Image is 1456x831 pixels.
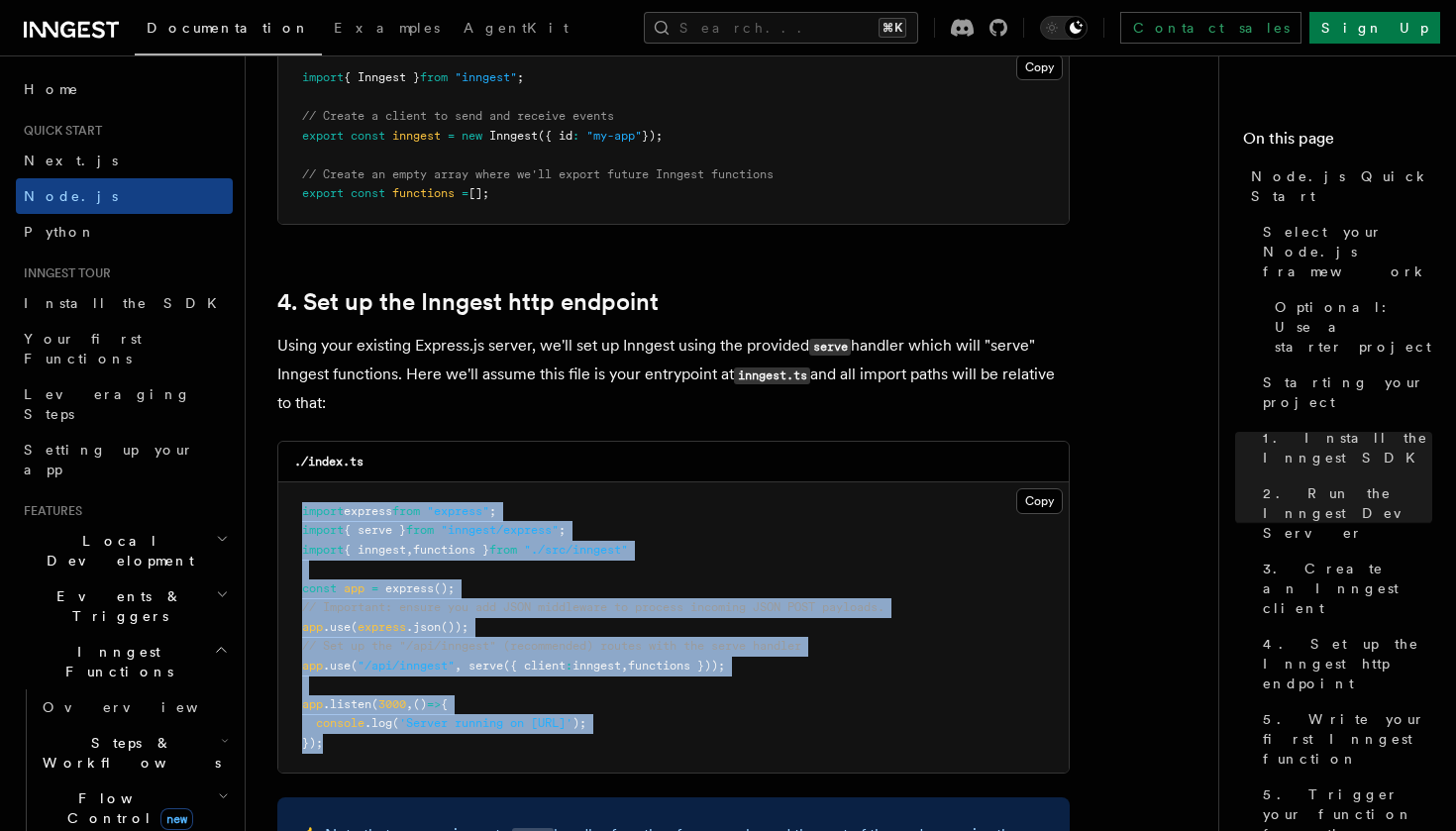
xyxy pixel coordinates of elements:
a: 1. Install the Inngest SDK [1255,420,1432,475]
a: Contact sales [1120,12,1301,44]
button: Local Development [16,523,233,578]
span: // Set up the "/api/inngest" (recommended) routes with the serve handler [302,639,801,653]
span: Node.js Quick Start [1251,166,1432,206]
span: from [406,523,434,537]
span: import [302,504,344,518]
span: = [462,186,468,200]
span: Inngest tour [16,265,111,281]
span: Select your Node.js framework [1263,222,1432,281]
span: : [572,129,579,143]
span: "inngest" [455,70,517,84]
span: inngest [392,129,441,143]
span: () [413,697,427,711]
span: "/api/inngest" [358,659,455,673]
button: Steps & Workflows [35,725,233,780]
a: Sign Up [1309,12,1440,44]
span: , [406,543,413,557]
span: Inngest [489,129,538,143]
span: , [455,659,462,673]
span: export [302,129,344,143]
span: functions })); [628,659,725,673]
span: Documentation [147,20,310,36]
span: => [427,697,441,711]
code: serve [809,339,851,356]
span: 1. Install the Inngest SDK [1263,428,1432,467]
span: ( [351,659,358,673]
a: 4. Set up the Inngest http endpoint [277,288,659,316]
span: }); [302,736,323,750]
span: app [302,620,323,634]
span: Examples [334,20,440,36]
span: .use [323,620,351,634]
span: 4. Set up the Inngest http endpoint [1263,634,1432,693]
span: , [621,659,628,673]
span: Flow Control [35,788,218,828]
span: ; [517,70,524,84]
span: .use [323,659,351,673]
kbd: ⌘K [879,18,906,38]
button: Events & Triggers [16,578,233,634]
span: ( [371,697,378,711]
a: Home [16,71,233,107]
span: Inngest Functions [16,642,214,681]
span: Next.js [24,153,118,168]
span: []; [468,186,489,200]
span: .log [364,716,392,730]
span: ( [392,716,399,730]
span: { Inngest } [344,70,420,84]
span: import [302,70,344,84]
span: Steps & Workflows [35,733,221,773]
span: functions [392,186,455,200]
span: ( [351,620,358,634]
span: import [302,523,344,537]
span: ({ id [538,129,572,143]
span: Leveraging Steps [24,386,191,422]
span: Starting your project [1263,372,1432,412]
span: Local Development [16,531,216,571]
span: express [385,581,434,595]
a: Leveraging Steps [16,376,233,432]
a: Setting up your app [16,432,233,487]
span: 2. Run the Inngest Dev Server [1263,483,1432,543]
code: ./index.ts [294,455,364,468]
span: Overview [43,699,247,715]
span: import [302,543,344,557]
span: functions } [413,543,489,557]
span: ; [559,523,566,537]
span: Home [24,79,79,99]
span: ()); [441,620,468,634]
span: "express" [427,504,489,518]
span: ({ client [503,659,566,673]
span: Quick start [16,123,102,139]
span: serve [468,659,503,673]
a: 5. Write your first Inngest function [1255,701,1432,777]
span: // Important: ensure you add JSON middleware to process incoming JSON POST payloads. [302,600,884,614]
span: export [302,186,344,200]
a: Select your Node.js framework [1255,214,1432,289]
span: ); [572,716,586,730]
span: const [302,581,337,595]
span: express [358,620,406,634]
span: Your first Functions [24,331,142,366]
a: Documentation [135,6,322,55]
a: 4. Set up the Inngest http endpoint [1255,626,1432,701]
span: app [302,659,323,673]
span: = [448,129,455,143]
span: Features [16,503,82,519]
button: Search...⌘K [644,12,918,44]
span: "inngest/express" [441,523,559,537]
a: Optional: Use a starter project [1267,289,1432,364]
a: Node.js [16,178,233,214]
span: .json [406,620,441,634]
a: Overview [35,689,233,725]
span: express [344,504,392,518]
span: "./src/inngest" [524,543,628,557]
code: inngest.ts [734,367,810,384]
span: app [344,581,364,595]
span: AgentKit [464,20,569,36]
span: 3. Create an Inngest client [1263,559,1432,618]
a: Node.js Quick Start [1243,158,1432,214]
span: app [302,697,323,711]
span: const [351,186,385,200]
span: Optional: Use a starter project [1275,297,1432,357]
